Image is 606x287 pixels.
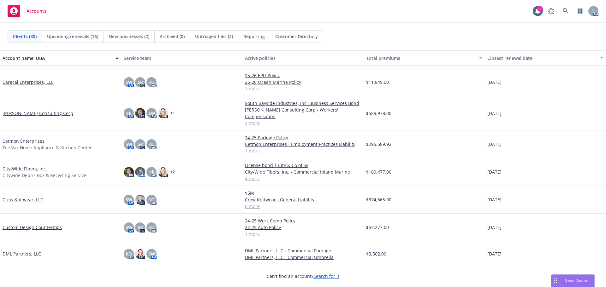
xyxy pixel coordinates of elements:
a: 1 more [245,85,361,92]
a: South Bayside Industries, Inc.-Business Services Bond [245,100,361,106]
a: 1 more [245,231,361,237]
span: Citywide Debris Box & Recycling Service [3,172,86,179]
button: Service team [121,50,242,66]
div: 1 [537,5,543,10]
span: [DATE] [487,224,502,231]
span: Archived (0) [160,33,185,40]
span: $374,665.00 [366,196,391,203]
img: photo [124,167,134,177]
a: [PERSON_NAME] Consulting Corp [3,110,73,117]
a: Switch app [574,5,586,17]
img: photo [135,195,145,205]
div: Service team [124,55,240,61]
button: Total premiums [364,50,485,66]
a: Custom Design Countertops [3,224,62,231]
a: Caracal Enterprises, LLC [3,79,54,85]
span: $169,477.00 [366,169,391,175]
span: $295,589.92 [366,141,391,147]
span: [DATE] [487,169,502,175]
span: New businesses (2) [109,33,149,40]
a: Search [559,5,572,17]
a: 24-25 Auto Policy [245,224,361,231]
button: Active policies [242,50,364,66]
span: $53,277.00 [366,224,389,231]
a: 1 more [245,147,361,154]
div: Closest renewal date [487,55,597,61]
a: 24-25 Work Comp Policy [245,217,361,224]
a: $5M [245,190,361,196]
a: Report a Bug [545,5,557,17]
span: [DATE] [487,250,502,257]
span: SW [148,250,155,257]
span: [DATE] [487,141,502,147]
a: City-Wide Fibers, Inc. - Commercial Inland Marine [245,169,361,175]
span: SR [138,224,143,231]
span: SW [126,196,132,203]
a: City-Wide Fibers, Inc. [3,165,47,172]
span: Clients (30) [13,33,37,40]
span: [DATE] [487,110,502,117]
img: photo [135,249,145,259]
div: Active policies [245,55,361,61]
span: Customer Directory [275,33,318,40]
button: Nova Assist [551,274,595,287]
a: 4 more [245,120,361,126]
img: photo [158,108,168,118]
div: Drag to move [551,275,559,287]
span: SW [126,224,132,231]
span: SW [126,79,132,85]
a: + 1 [170,111,175,115]
a: Crew Knitwear, LLC [3,196,43,203]
a: DML Partners, LLC - Commercial Package [245,247,361,254]
span: Tee Vax Home Appliance & Kitchen Center [3,144,92,151]
span: $589,978.00 [366,110,391,117]
a: Search for it [313,273,339,279]
a: 25-26 Ocean Marine Policy [245,79,361,85]
div: Total premiums [366,55,475,61]
a: DML Partners, LLC - Commercial Umbrella [245,254,361,261]
span: Upcoming renewals (16) [47,33,98,40]
span: KO [148,224,155,231]
span: SE [126,110,131,117]
a: Crew Knitwear - General Liability [245,196,361,203]
a: 4 more [245,175,361,182]
a: DML Partners, LLC [3,250,41,257]
span: [DATE] [487,79,502,85]
img: photo [135,167,145,177]
span: SR [138,79,143,85]
a: Accounts [5,2,49,20]
button: Closest renewal date [485,50,606,66]
a: + 2 [170,170,175,174]
span: $11,849.00 [366,79,389,85]
a: Cetmon Enterprises [3,138,45,144]
span: Can't find an account? [267,273,339,279]
span: KO [148,196,155,203]
img: photo [158,167,168,177]
span: KO [126,250,132,257]
span: SW [148,110,155,117]
a: [PERSON_NAME] Consulting Corp - Workers' Compensation [245,106,361,120]
a: 25-26 EPLI Policy [245,72,361,79]
a: 24-25 Package Policy [245,134,361,141]
span: [DATE] [487,196,502,203]
img: photo [135,108,145,118]
span: Nova Assist [564,278,589,283]
span: Untriaged files (2) [195,33,233,40]
span: KO [148,79,155,85]
a: Cetmon Enterprises - Employment Practices Liability [245,141,361,147]
a: License bond | City & Co of SF [245,162,361,169]
span: KO [148,141,155,147]
span: Accounts [27,9,46,14]
div: Account name, DBA [3,55,112,61]
span: SW [126,141,132,147]
span: SR [138,141,143,147]
span: $3,502.00 [366,250,386,257]
span: Reporting [243,33,265,40]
